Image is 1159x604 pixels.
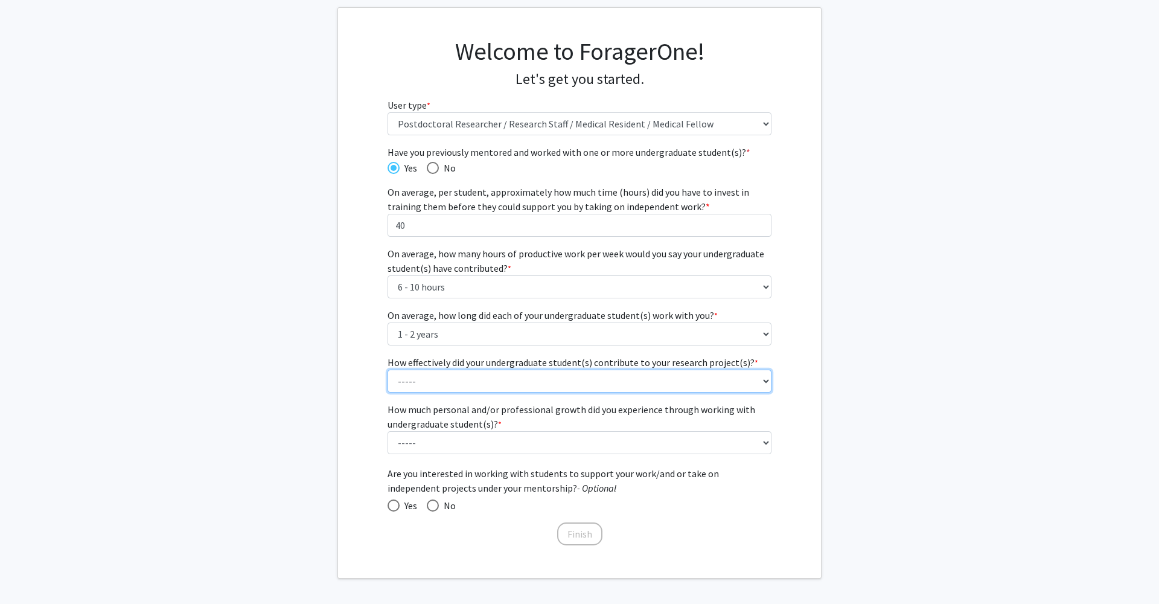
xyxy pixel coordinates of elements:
[388,37,772,66] h1: Welcome to ForagerOne!
[388,402,772,431] label: How much personal and/or professional growth did you experience through working with undergraduat...
[439,498,456,513] span: No
[388,466,772,495] span: Are you interested in working with students to support your work/and or take on independent proje...
[388,159,772,175] mat-radio-group: Have you previously mentored and worked with one or more undergraduate student(s)?
[388,355,758,370] label: How effectively did your undergraduate student(s) contribute to your research project(s)?
[557,522,602,545] button: Finish
[577,482,616,494] i: - Optional
[388,308,718,323] label: On average, how long did each of your undergraduate student(s) work with you?
[388,71,772,88] h4: Let's get you started.
[400,498,417,513] span: Yes
[388,98,430,112] label: User type
[388,246,772,275] label: On average, how many hours of productive work per week would you say your undergraduate student(s...
[388,186,749,213] span: On average, per student, approximately how much time (hours) did you have to invest in training t...
[400,161,417,175] span: Yes
[388,145,772,159] span: Have you previously mentored and worked with one or more undergraduate student(s)?
[439,161,456,175] span: No
[9,550,51,595] iframe: Chat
